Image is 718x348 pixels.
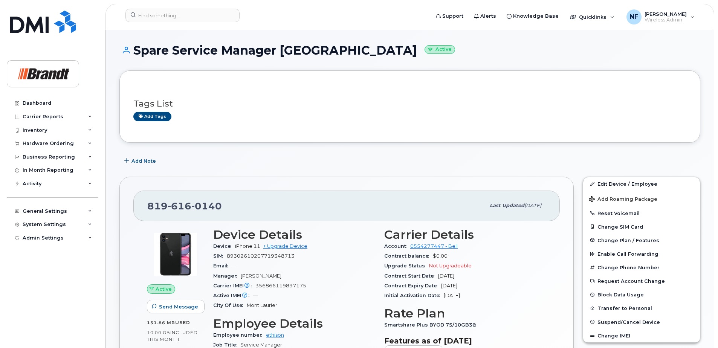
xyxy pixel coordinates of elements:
[133,99,686,108] h3: Tags List
[583,206,700,220] button: Reset Voicemail
[583,301,700,315] button: Transfer to Personal
[266,332,284,338] a: ethison
[597,319,660,325] span: Suspend/Cancel Device
[241,273,281,279] span: [PERSON_NAME]
[133,112,171,121] a: Add tags
[255,283,306,288] span: 356866119897175
[147,320,175,325] span: 151.86 MB
[213,332,266,338] span: Employee number
[444,293,460,298] span: [DATE]
[583,234,700,247] button: Change Plan / Features
[384,322,480,328] span: Smartshare Plus BYOD 75/10GB36
[191,200,222,212] span: 0140
[438,273,454,279] span: [DATE]
[589,196,657,203] span: Add Roaming Package
[429,263,472,269] span: Not Upgradeable
[384,263,429,269] span: Upgrade Status
[119,154,162,168] button: Add Note
[524,203,541,208] span: [DATE]
[384,293,444,298] span: Initial Activation Date
[384,243,410,249] span: Account
[253,293,258,298] span: —
[213,283,255,288] span: Carrier IMEI
[175,320,190,325] span: used
[583,315,700,329] button: Suspend/Cancel Device
[227,253,295,259] span: 89302610207719348713
[583,247,700,261] button: Enable Call Forwarding
[441,283,457,288] span: [DATE]
[153,232,198,277] img: iPhone_11.jpg
[159,303,198,310] span: Send Message
[410,243,458,249] a: 0554277447 - Bell
[213,253,227,259] span: SIM
[213,317,375,330] h3: Employee Details
[147,300,205,313] button: Send Message
[168,200,191,212] span: 616
[583,261,700,274] button: Change Phone Number
[384,273,438,279] span: Contract Start Date
[384,307,546,320] h3: Rate Plan
[232,263,237,269] span: —
[213,243,235,249] span: Device
[156,285,172,293] span: Active
[213,302,247,308] span: City Of Use
[119,44,700,57] h1: Spare Service Manager [GEOGRAPHIC_DATA]
[147,330,198,342] span: included this month
[597,251,658,257] span: Enable Call Forwarding
[583,329,700,342] button: Change IMEI
[583,288,700,301] button: Block Data Usage
[131,157,156,165] span: Add Note
[583,274,700,288] button: Request Account Change
[384,283,441,288] span: Contract Expiry Date
[213,273,241,279] span: Manager
[213,228,375,241] h3: Device Details
[583,220,700,234] button: Change SIM Card
[597,237,659,243] span: Change Plan / Features
[384,228,546,241] h3: Carrier Details
[235,243,260,249] span: iPhone 11
[384,253,433,259] span: Contract balance
[213,342,240,348] span: Job Title
[425,45,455,54] small: Active
[240,342,282,348] span: Service Manager
[247,302,277,308] span: Mont Laurier
[263,243,307,249] a: + Upgrade Device
[213,263,232,269] span: Email
[147,200,222,212] span: 819
[147,330,170,335] span: 10.00 GB
[583,177,700,191] a: Edit Device / Employee
[213,293,253,298] span: Active IMEI
[384,336,546,345] h3: Features as of [DATE]
[433,253,448,259] span: $0.00
[583,191,700,206] button: Add Roaming Package
[490,203,524,208] span: Last updated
